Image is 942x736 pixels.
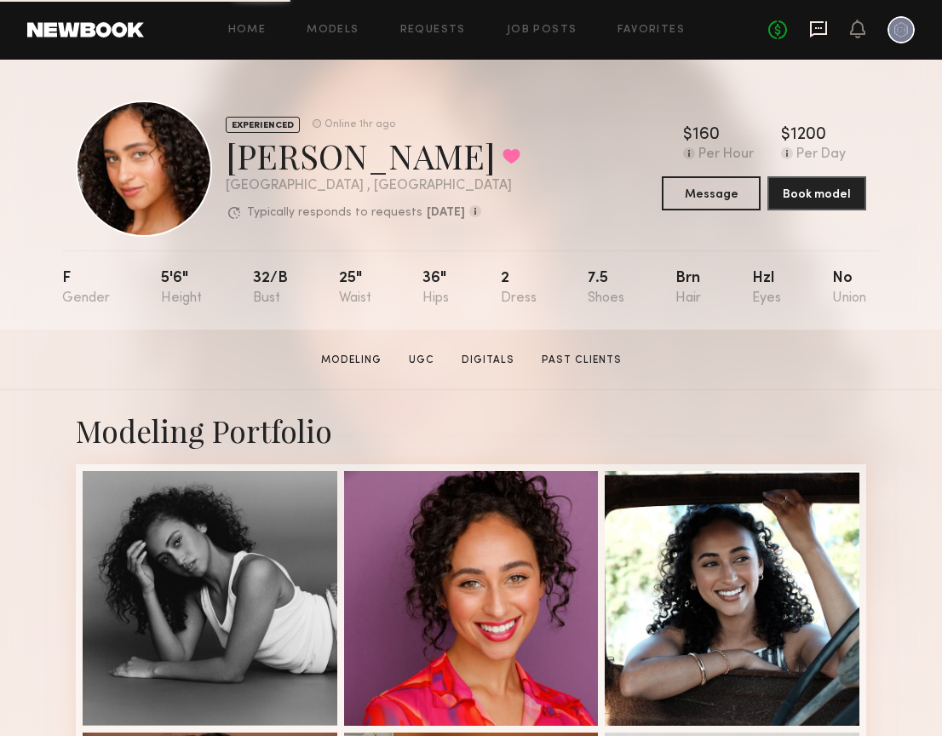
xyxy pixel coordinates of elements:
a: UGC [402,353,441,368]
div: EXPERIENCED [226,117,300,133]
a: Past Clients [535,353,629,368]
div: Per Hour [698,147,754,163]
div: Modeling Portfolio [76,411,866,451]
div: $ [781,127,790,144]
div: 36" [422,271,449,306]
a: Requests [400,25,466,36]
a: Models [307,25,359,36]
div: 2 [501,271,537,306]
div: Hzl [752,271,781,306]
div: $ [683,127,692,144]
a: Job Posts [507,25,577,36]
div: 1200 [790,127,826,144]
div: F [62,271,110,306]
div: 160 [692,127,720,144]
button: Book model [767,176,866,210]
a: Home [228,25,267,36]
a: Favorites [617,25,685,36]
div: No [832,271,866,306]
div: 5'6" [161,271,202,306]
div: [GEOGRAPHIC_DATA] , [GEOGRAPHIC_DATA] [226,179,520,193]
a: Modeling [314,353,388,368]
b: [DATE] [427,207,465,219]
p: Typically responds to requests [247,207,422,219]
div: 32/b [253,271,288,306]
a: Digitals [455,353,521,368]
div: Brn [675,271,701,306]
div: 25" [339,271,371,306]
div: Per Day [796,147,846,163]
button: Message [662,176,761,210]
div: [PERSON_NAME] [226,133,520,178]
div: Online 1hr ago [325,119,395,130]
div: 7.5 [588,271,624,306]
